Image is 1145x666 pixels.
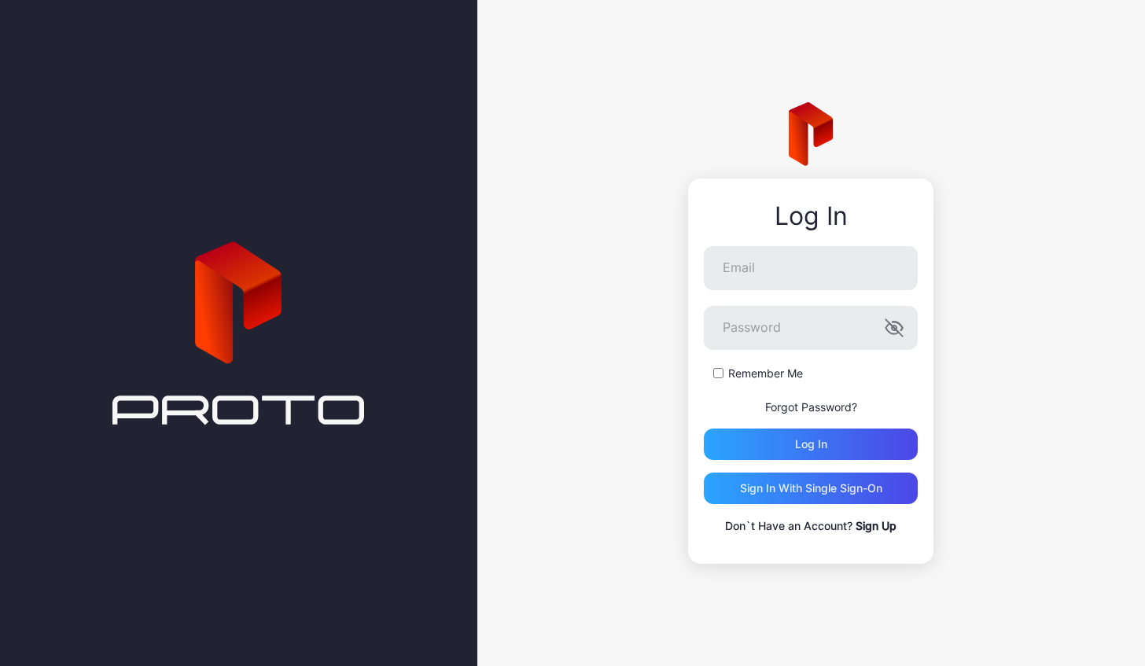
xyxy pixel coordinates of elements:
[740,482,882,495] div: Sign in With Single Sign-On
[728,366,803,381] label: Remember Me
[765,400,857,414] a: Forgot Password?
[795,438,827,451] div: Log in
[704,429,918,460] button: Log in
[704,202,918,230] div: Log In
[856,519,896,532] a: Sign Up
[704,246,918,290] input: Email
[704,473,918,504] button: Sign in With Single Sign-On
[704,306,918,350] input: Password
[704,517,918,535] p: Don`t Have an Account?
[885,318,904,337] button: Password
